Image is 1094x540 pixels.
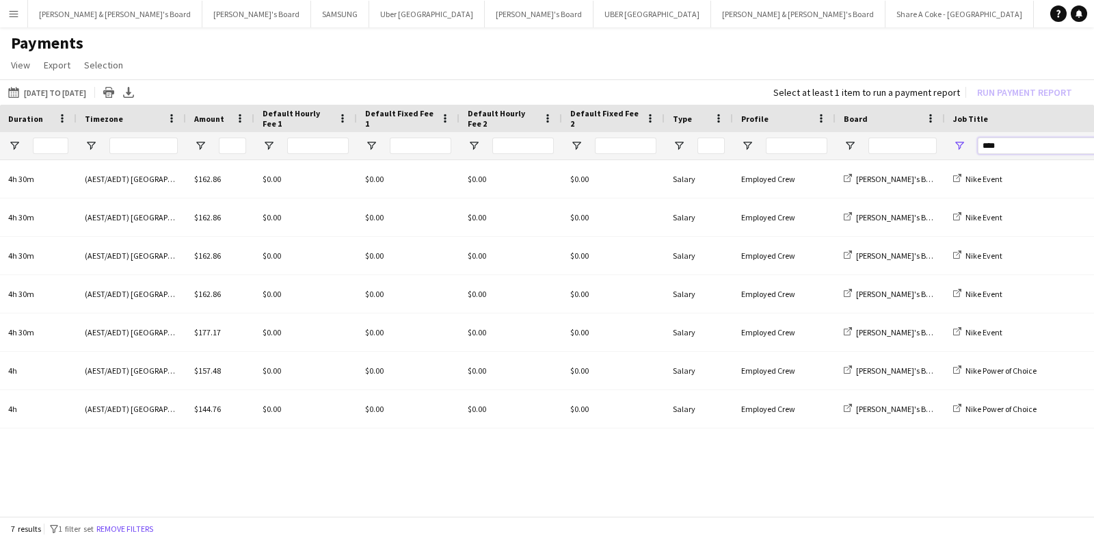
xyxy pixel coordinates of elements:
div: $0.00 [459,160,562,198]
div: Employed Crew [733,160,836,198]
div: Salary [665,313,733,351]
div: $0.00 [562,237,665,274]
button: SAMSUNG [311,1,369,27]
div: Salary [665,198,733,236]
input: Default Hourly Fee 1 Filter Input [287,138,349,154]
span: [PERSON_NAME]'s Board [856,327,942,337]
div: $0.00 [562,198,665,236]
span: Job Title [953,114,988,124]
div: $0.00 [357,352,459,389]
button: Remove filters [94,522,156,537]
span: [PERSON_NAME]'s Board [856,212,942,222]
span: Selection [84,59,123,71]
button: Uber [GEOGRAPHIC_DATA] [369,1,485,27]
div: Salary [665,237,733,274]
input: Type Filter Input [697,138,725,154]
div: $0.00 [254,352,357,389]
span: Default Hourly Fee 2 [468,108,537,129]
span: $177.17 [194,327,221,337]
button: Open Filter Menu [365,140,377,152]
div: $0.00 [254,313,357,351]
div: $0.00 [459,237,562,274]
button: [PERSON_NAME] & [PERSON_NAME]'s Board [711,1,885,27]
input: Amount Filter Input [219,138,246,154]
a: [PERSON_NAME]'s Board [844,212,942,222]
div: $0.00 [357,198,459,236]
a: Nike Event [953,327,1002,337]
div: $0.00 [254,237,357,274]
div: $0.00 [459,352,562,389]
input: Timezone Filter Input [109,138,178,154]
input: Default Fixed Fee 2 Filter Input [595,138,656,154]
button: Open Filter Menu [85,140,97,152]
button: [PERSON_NAME] & [PERSON_NAME]'s Board [28,1,202,27]
a: Nike Event [953,174,1002,184]
div: $0.00 [459,390,562,428]
span: $162.86 [194,289,221,299]
div: $0.00 [562,390,665,428]
button: Open Filter Menu [194,140,206,152]
app-action-btn: Export XLSX [120,84,137,101]
input: Default Hourly Fee 2 Filter Input [492,138,554,154]
div: $0.00 [254,390,357,428]
span: [PERSON_NAME]'s Board [856,404,942,414]
div: (AEST/AEDT) [GEOGRAPHIC_DATA] [77,275,186,313]
div: $0.00 [562,160,665,198]
a: [PERSON_NAME]'s Board [844,365,942,376]
div: $0.00 [459,198,562,236]
div: $0.00 [357,275,459,313]
span: Amount [194,114,224,124]
div: Salary [665,160,733,198]
span: $157.48 [194,365,221,376]
span: [PERSON_NAME]'s Board [856,174,942,184]
span: 1 filter set [58,524,94,534]
div: $0.00 [254,160,357,198]
a: Nike Power of Choice [953,404,1037,414]
button: Open Filter Menu [263,140,275,152]
div: $0.00 [357,160,459,198]
div: Salary [665,390,733,428]
div: Salary [665,352,733,389]
div: (AEST/AEDT) [GEOGRAPHIC_DATA] [77,198,186,236]
div: $0.00 [459,275,562,313]
span: Default Fixed Fee 2 [570,108,640,129]
input: Default Fixed Fee 1 Filter Input [390,138,451,154]
span: [PERSON_NAME]'s Board [856,365,942,376]
div: (AEST/AEDT) [GEOGRAPHIC_DATA] [77,352,186,389]
div: Employed Crew [733,198,836,236]
span: Default Fixed Fee 1 [365,108,435,129]
button: Open Filter Menu [741,140,753,152]
a: Nike Power of Choice [953,365,1037,376]
button: Open Filter Menu [673,140,685,152]
div: Select at least 1 item to run a payment report [773,86,960,99]
div: $0.00 [357,390,459,428]
button: Share A Coke - [GEOGRAPHIC_DATA] [885,1,1034,27]
a: Nike Event [953,250,1002,261]
span: View [11,59,30,71]
a: Export [38,56,76,74]
input: Board Filter Input [868,138,937,154]
app-action-btn: Print [101,84,117,101]
button: Open Filter Menu [953,140,965,152]
div: Employed Crew [733,313,836,351]
button: Open Filter Menu [844,140,856,152]
a: Nike Event [953,212,1002,222]
div: (AEST/AEDT) [GEOGRAPHIC_DATA] [77,160,186,198]
div: $0.00 [562,275,665,313]
div: $0.00 [357,313,459,351]
button: [DATE] to [DATE] [5,84,89,101]
span: Board [844,114,868,124]
div: $0.00 [357,237,459,274]
a: Selection [79,56,129,74]
button: Open Filter Menu [570,140,583,152]
span: Timezone [85,114,123,124]
span: Nike Event [965,174,1002,184]
span: Nike Power of Choice [965,365,1037,376]
div: $0.00 [562,313,665,351]
div: Employed Crew [733,237,836,274]
span: Duration [8,114,43,124]
span: $162.86 [194,250,221,261]
div: Employed Crew [733,352,836,389]
span: Default Hourly Fee 1 [263,108,332,129]
button: Open Filter Menu [468,140,480,152]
